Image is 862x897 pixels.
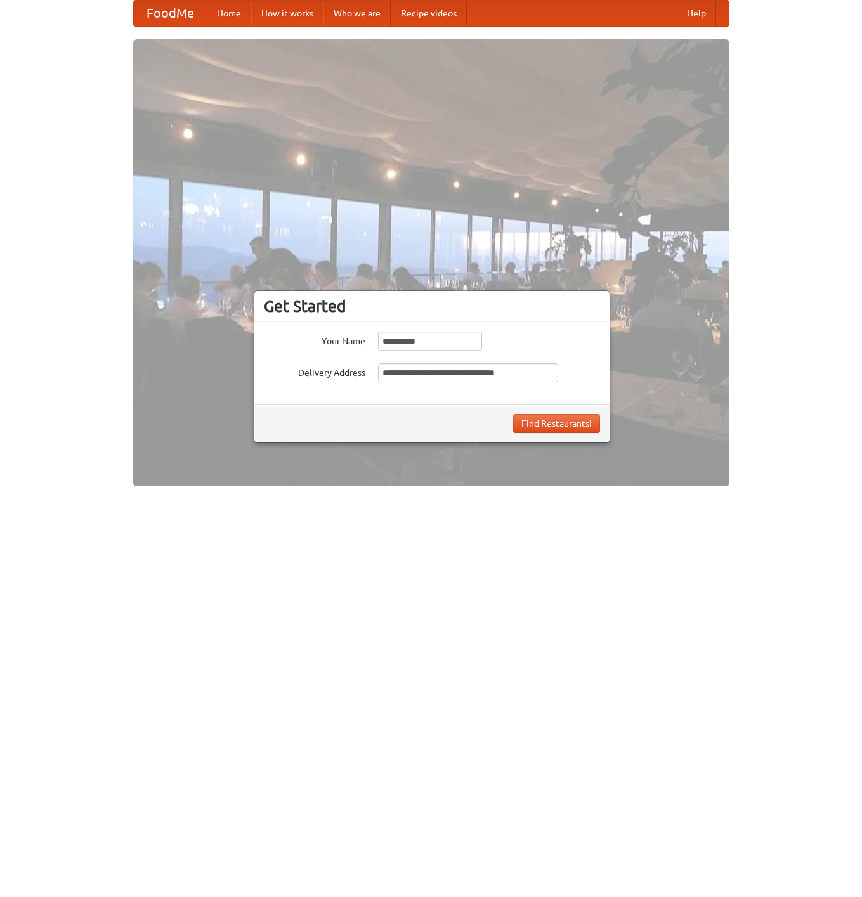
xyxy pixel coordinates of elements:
a: Who we are [323,1,391,26]
a: FoodMe [134,1,207,26]
a: Recipe videos [391,1,467,26]
a: Home [207,1,251,26]
a: How it works [251,1,323,26]
button: Find Restaurants! [513,414,600,433]
label: Your Name [264,332,365,347]
label: Delivery Address [264,363,365,379]
a: Help [677,1,716,26]
h3: Get Started [264,297,600,316]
